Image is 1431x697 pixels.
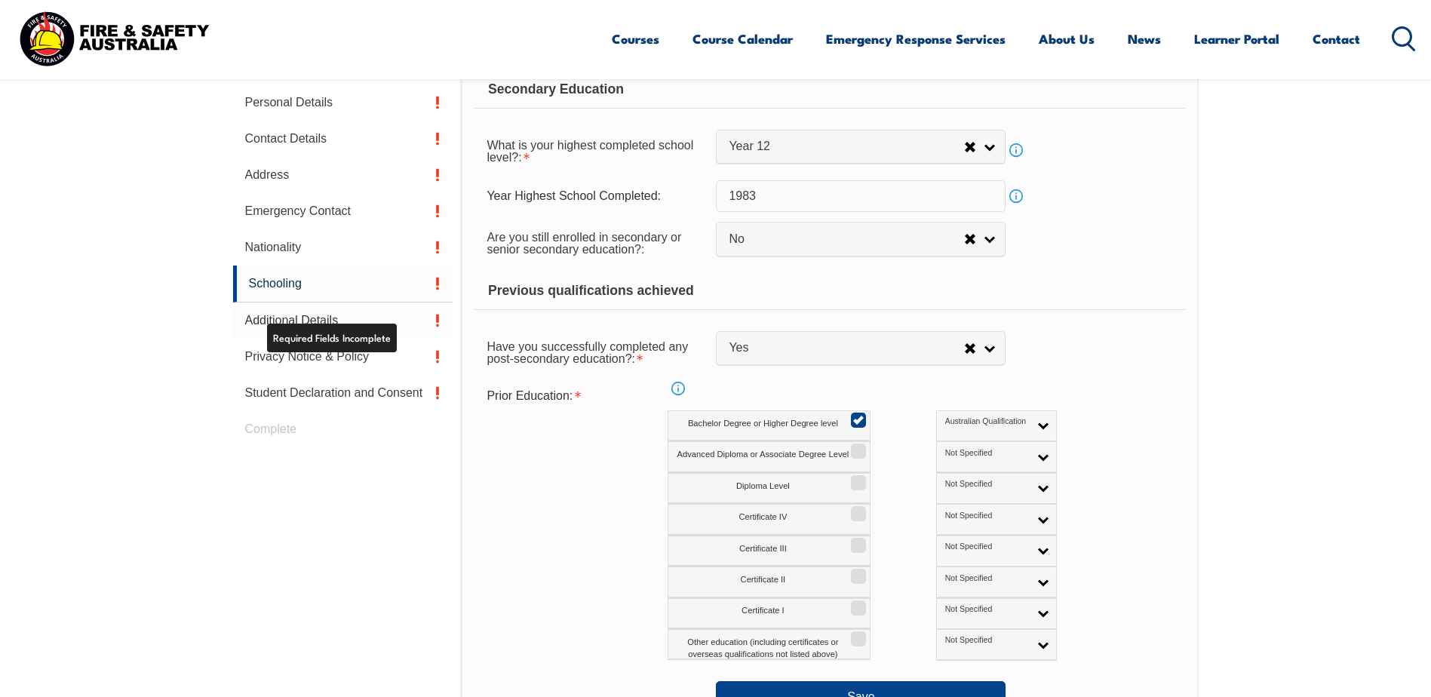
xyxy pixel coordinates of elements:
[729,340,964,356] span: Yes
[474,272,1184,310] div: Previous qualifications achieved
[233,193,453,229] a: Emergency Contact
[233,339,453,375] a: Privacy Notice & Policy
[1194,19,1279,59] a: Learner Portal
[1006,140,1027,161] a: Info
[668,441,871,472] label: Advanced Diploma or Associate Degree Level
[945,604,1029,615] span: Not Specified
[474,330,716,373] div: Have you successfully completed any post-secondary education? is required.
[668,473,871,504] label: Diploma Level
[233,266,453,302] a: Schooling
[612,19,659,59] a: Courses
[487,231,681,256] span: Are you still enrolled in secondary or senior secondary education?:
[233,302,453,339] a: Additional Details
[729,139,964,155] span: Year 12
[1039,19,1095,59] a: About Us
[945,635,1029,646] span: Not Specified
[233,84,453,121] a: Personal Details
[668,629,871,660] label: Other education (including certificates or overseas qualifications not listed above)
[668,504,871,535] label: Certificate IV
[1006,186,1027,207] a: Info
[668,410,871,441] label: Bachelor Degree or Higher Degree level
[945,479,1029,490] span: Not Specified
[945,448,1029,459] span: Not Specified
[729,232,964,247] span: No
[233,121,453,157] a: Contact Details
[668,536,871,567] label: Certificate III
[474,382,716,410] div: Prior Education is required.
[474,129,716,171] div: What is your highest completed school level? is required.
[233,375,453,411] a: Student Declaration and Consent
[474,182,716,210] div: Year Highest School Completed:
[826,19,1006,59] a: Emergency Response Services
[487,340,688,365] span: Have you successfully completed any post-secondary education?:
[233,157,453,193] a: Address
[668,598,871,629] label: Certificate I
[487,139,693,164] span: What is your highest completed school level?:
[1128,19,1161,59] a: News
[233,229,453,266] a: Nationality
[716,180,1006,212] input: YYYY
[945,511,1029,521] span: Not Specified
[1313,19,1360,59] a: Contact
[668,567,871,597] label: Certificate II
[945,416,1029,427] span: Australian Qualification
[668,378,689,399] a: Info
[945,542,1029,552] span: Not Specified
[945,573,1029,584] span: Not Specified
[692,19,793,59] a: Course Calendar
[474,71,1184,109] div: Secondary Education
